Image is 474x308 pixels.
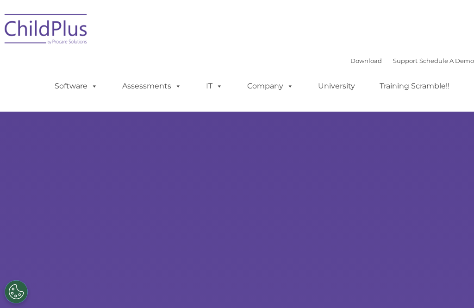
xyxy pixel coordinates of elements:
[113,77,191,95] a: Assessments
[309,77,364,95] a: University
[419,57,474,64] a: Schedule A Demo
[350,57,474,64] font: |
[238,77,303,95] a: Company
[350,57,382,64] a: Download
[197,77,232,95] a: IT
[370,77,459,95] a: Training Scramble!!
[393,57,418,64] a: Support
[45,77,107,95] a: Software
[5,280,28,303] button: Cookies Settings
